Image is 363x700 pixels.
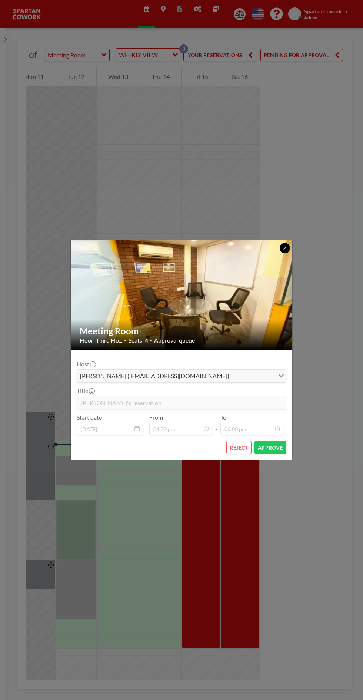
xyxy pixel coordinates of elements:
span: Seats: 4 [129,337,148,344]
span: • [150,338,152,343]
div: Search for option [77,370,286,382]
span: Floor: Third Flo... [80,337,122,344]
span: - [215,416,217,433]
input: Spartan's reservation [77,396,286,409]
button: REJECT [226,441,252,454]
h2: Meeting Room [80,326,284,337]
label: From [149,414,163,421]
button: APPROVE [254,441,286,454]
label: Host [77,360,95,368]
span: Approval queue [154,337,195,344]
label: Start date [77,414,102,421]
label: To [220,414,226,421]
label: Title [77,387,94,394]
img: 537.jpg [71,211,293,378]
input: Search for option [232,371,274,381]
span: • [124,338,127,343]
span: [PERSON_NAME] ([EMAIL_ADDRESS][DOMAIN_NAME]) [79,371,231,381]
